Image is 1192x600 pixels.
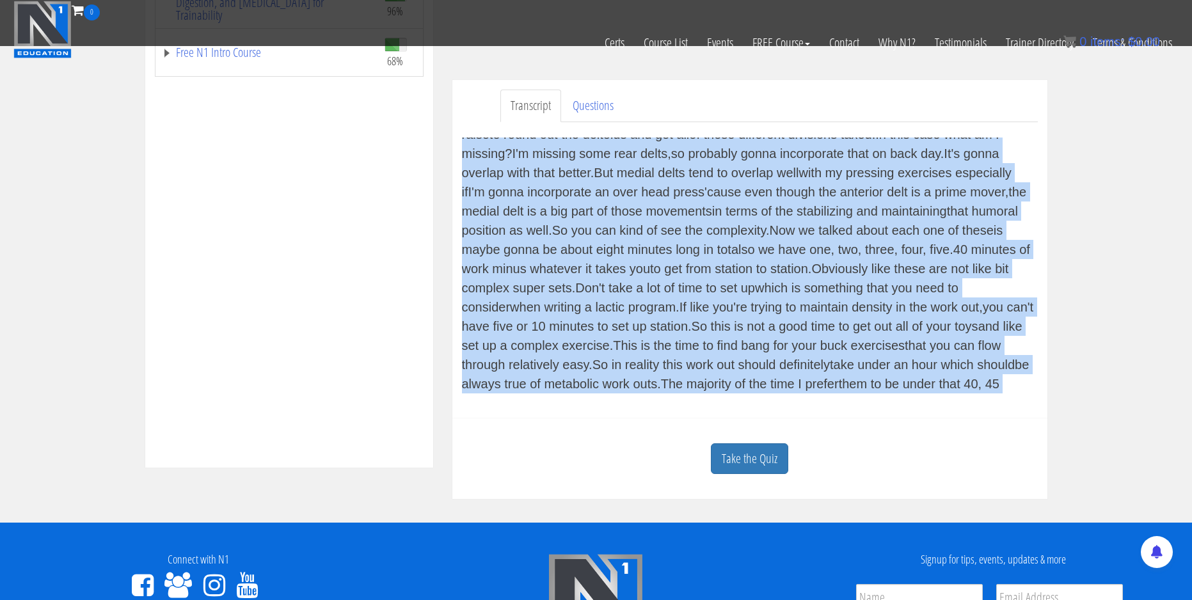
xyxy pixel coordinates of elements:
[1128,35,1135,49] span: $
[72,1,100,19] a: 0
[1079,35,1086,49] span: 0
[562,90,624,122] a: Questions
[996,20,1083,65] a: Trainer Directory
[743,20,820,65] a: FREE Course
[1063,35,1160,49] a: 0 items: $0.00
[820,20,869,65] a: Contact
[13,1,72,58] img: n1-education
[711,443,788,475] a: Take the Quiz
[1063,35,1076,48] img: icon11.png
[10,553,388,566] h4: Connect with N1
[925,20,996,65] a: Testimonials
[595,20,634,65] a: Certs
[697,20,743,65] a: Events
[387,54,403,68] span: 68%
[1128,35,1160,49] bdi: 0.00
[462,138,1038,393] div: (calm music) of building one of those lactic or ABK based programs. We're gonna go through a lot ...
[634,20,697,65] a: Course List
[804,553,1182,566] h4: Signup for tips, events, updates & more
[869,20,925,65] a: Why N1?
[84,4,100,20] span: 0
[1083,20,1182,65] a: Terms & Conditions
[1090,35,1124,49] span: items:
[500,90,561,122] a: Transcript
